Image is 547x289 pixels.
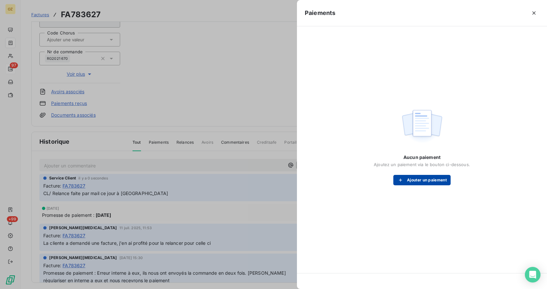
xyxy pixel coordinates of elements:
[525,267,540,282] div: Open Intercom Messenger
[393,175,451,185] button: Ajouter un paiement
[401,106,443,147] img: empty state
[374,162,470,167] span: Ajoutez un paiement via le bouton ci-dessous.
[305,8,335,18] h5: Paiements
[403,154,441,161] span: Aucun paiement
